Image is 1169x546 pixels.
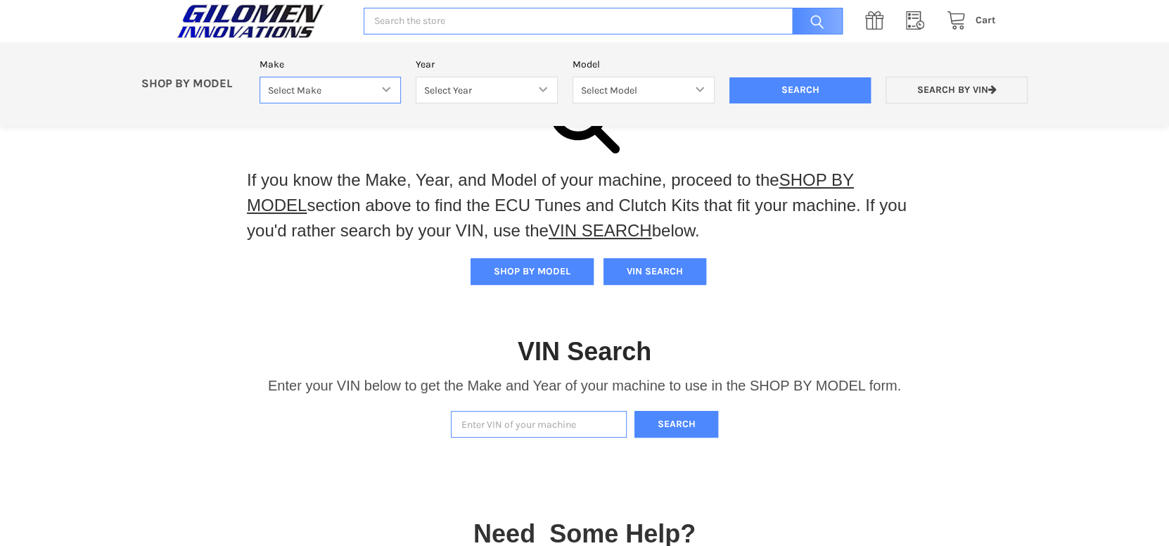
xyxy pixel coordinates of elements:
button: SHOP BY MODEL [471,258,594,285]
a: Search by VIN [886,77,1028,104]
a: SHOP BY MODEL [247,170,854,215]
img: GILOMEN INNOVATIONS [173,4,328,39]
p: Enter your VIN below to get the Make and Year of your machine to use in the SHOP BY MODEL form. [268,375,901,396]
a: Cart [939,12,996,30]
h1: VIN Search [518,336,651,367]
input: Enter VIN of your machine [451,411,627,438]
label: Model [573,57,715,72]
input: Search the store [364,8,843,35]
label: Make [260,57,402,72]
p: SHOP BY MODEL [134,77,253,91]
button: VIN SEARCH [603,258,706,285]
a: VIN SEARCH [549,221,652,240]
p: If you know the Make, Year, and Model of your machine, proceed to the section above to find the E... [247,167,922,243]
input: Search [729,77,871,104]
label: Year [416,57,558,72]
button: Search [634,411,719,438]
input: Search [785,8,843,35]
a: GILOMEN INNOVATIONS [173,4,349,39]
span: Cart [976,14,996,26]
